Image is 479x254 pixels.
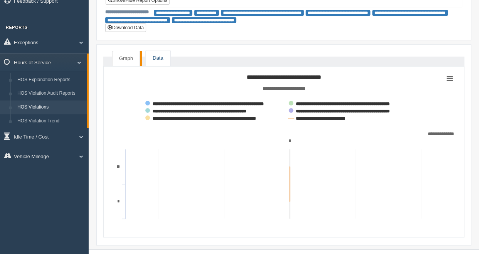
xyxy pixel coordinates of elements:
a: Graph [112,51,140,66]
a: Data [146,50,170,66]
a: HOS Explanation Reports [14,73,87,87]
a: HOS Violations [14,100,87,114]
a: HOS Violation Audit Reports [14,87,87,100]
a: HOS Violation Trend [14,114,87,128]
button: Download Data [105,23,146,32]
